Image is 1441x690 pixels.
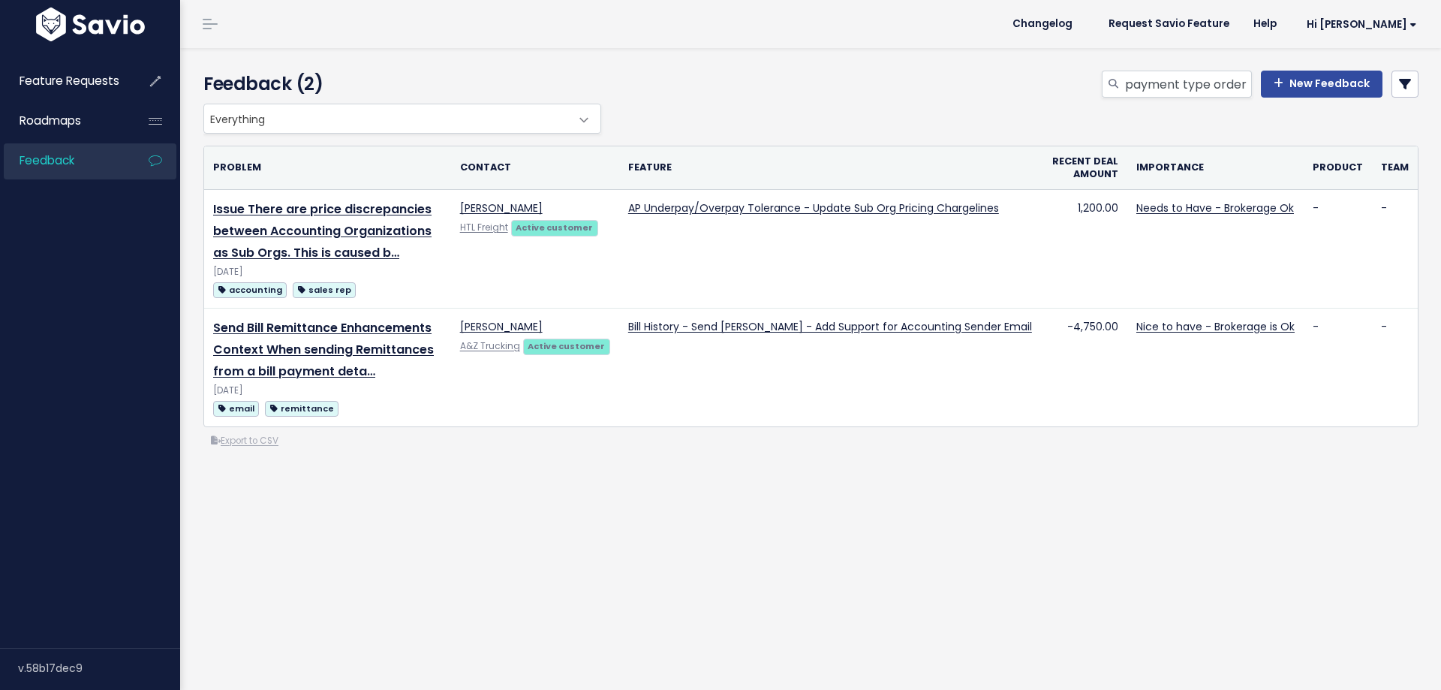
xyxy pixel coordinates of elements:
span: Feature Requests [20,73,119,89]
a: Send Bill Remittance Enhancements Context When sending Remittances from a bill payment deta… [213,319,434,380]
td: - [1372,309,1418,427]
a: Issue There are price discrepancies between Accounting Organizations as Sub Orgs. This is caused b… [213,200,432,261]
h4: Feedback (2) [203,71,594,98]
a: Active customer [523,338,610,353]
span: Changelog [1012,19,1072,29]
span: sales rep [293,282,356,298]
span: Everything [204,104,570,133]
span: Feedback [20,152,74,168]
a: HTL Freight [460,221,508,234]
th: Importance [1127,146,1304,190]
a: Help [1241,13,1289,35]
a: A&Z Trucking [460,340,520,352]
a: AP Underpay/Overpay Tolerance - Update Sub Org Pricing Chargelines [628,200,999,215]
div: v.58b17dec9 [18,649,180,688]
a: Feature Requests [4,64,125,98]
td: - [1304,309,1372,427]
a: Feedback [4,143,125,178]
th: Product [1304,146,1372,190]
span: Everything [203,104,601,134]
a: sales rep [293,280,356,299]
img: logo-white.9d6f32f41409.svg [32,8,149,41]
td: -4,750.00 [1041,309,1127,427]
th: Feature [619,146,1041,190]
span: email [213,401,259,417]
strong: Active customer [516,221,593,234]
span: remittance [265,401,338,417]
a: [PERSON_NAME] [460,200,543,215]
strong: Active customer [528,340,605,352]
td: - [1372,190,1418,309]
span: Hi [PERSON_NAME] [1307,19,1417,30]
a: Active customer [511,219,598,234]
td: 1,200.00 [1041,190,1127,309]
span: Roadmaps [20,113,81,128]
a: Hi [PERSON_NAME] [1289,13,1429,36]
th: Contact [451,146,619,190]
th: Team [1372,146,1418,190]
div: [DATE] [213,264,442,280]
a: [PERSON_NAME] [460,319,543,334]
a: Request Savio Feature [1097,13,1241,35]
a: remittance [265,399,338,417]
a: accounting [213,280,287,299]
td: - [1304,190,1372,309]
input: Search feedback... [1124,71,1252,98]
a: Bill History - Send [PERSON_NAME] - Add Support for Accounting Sender Email [628,319,1032,334]
a: Roadmaps [4,104,125,138]
a: Export to CSV [211,435,278,447]
a: email [213,399,259,417]
a: Nice to have - Brokerage is Ok [1136,319,1295,334]
span: accounting [213,282,287,298]
th: Problem [204,146,451,190]
div: [DATE] [213,383,442,399]
a: New Feedback [1261,71,1382,98]
a: Needs to Have - Brokerage Ok [1136,200,1294,215]
th: Recent deal amount [1041,146,1127,190]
